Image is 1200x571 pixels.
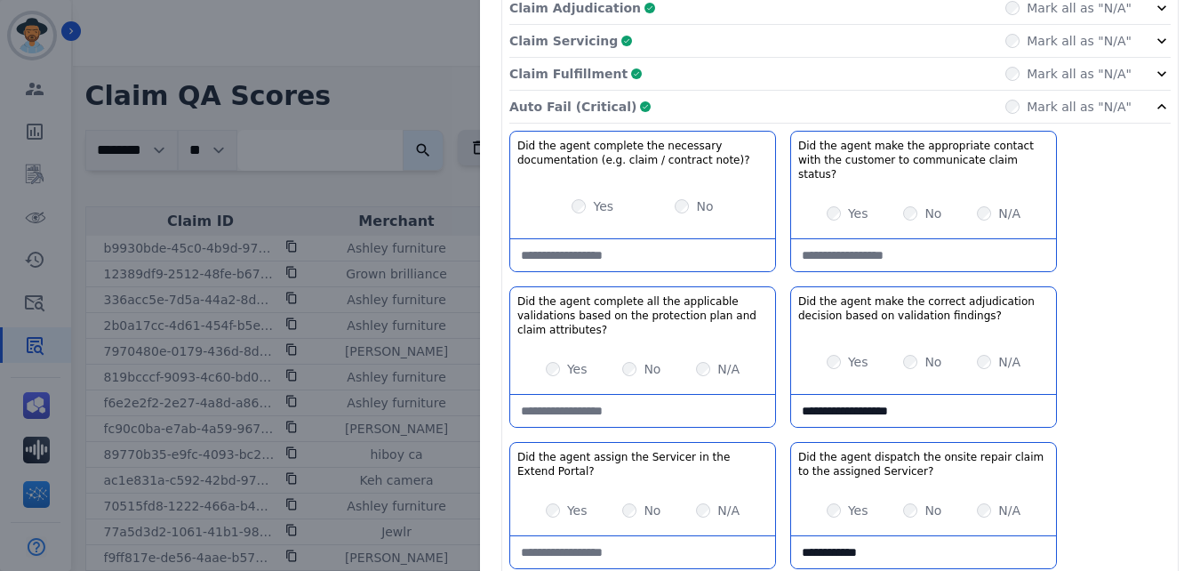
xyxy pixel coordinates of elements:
label: N/A [998,205,1020,222]
label: No [924,502,941,519]
label: Yes [567,360,588,378]
h3: Did the agent complete the necessary documentation (e.g. claim / contract note)? [517,139,768,167]
label: Yes [567,502,588,519]
label: No [924,353,941,371]
label: N/A [717,502,740,519]
h3: Did the agent make the correct adjudication decision based on validation findings? [798,294,1049,323]
label: Yes [848,502,868,519]
label: N/A [998,353,1020,371]
label: No [644,360,660,378]
p: Claim Fulfillment [509,65,628,83]
label: Mark all as "N/A" [1027,98,1132,116]
h3: Did the agent complete all the applicable validations based on the protection plan and claim attr... [517,294,768,337]
label: Yes [593,197,613,215]
label: No [924,205,941,222]
h3: Did the agent assign the Servicer in the Extend Portal? [517,450,768,479]
p: Claim Servicing [509,32,618,50]
p: Auto Fail (Critical) [509,98,636,116]
label: No [644,502,660,519]
label: Mark all as "N/A" [1027,65,1132,83]
label: N/A [998,502,1020,519]
label: Yes [848,353,868,371]
h3: Did the agent make the appropriate contact with the customer to communicate claim status? [798,139,1049,181]
label: Mark all as "N/A" [1027,32,1132,50]
label: Yes [848,205,868,222]
h3: Did the agent dispatch the onsite repair claim to the assigned Servicer? [798,450,1049,479]
label: No [696,197,713,215]
label: N/A [717,360,740,378]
